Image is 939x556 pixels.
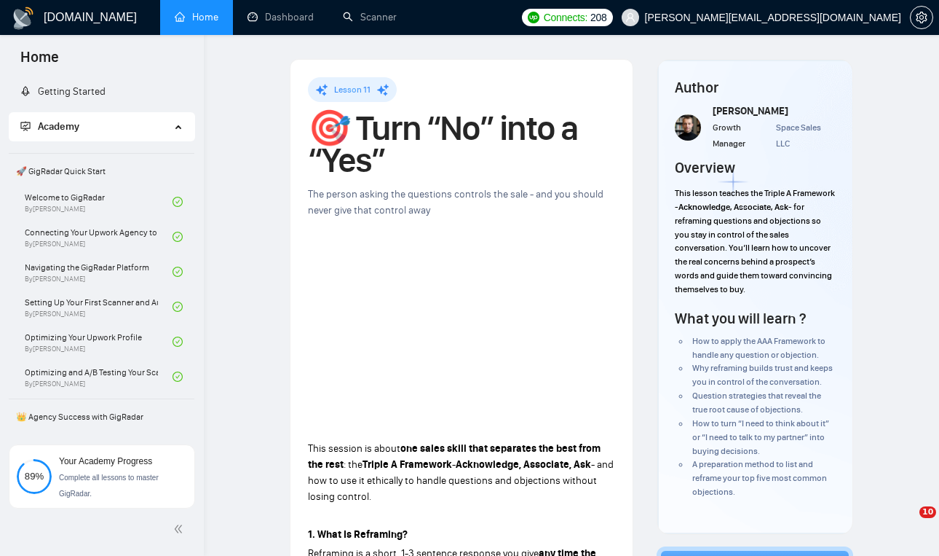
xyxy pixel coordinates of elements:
[456,458,591,471] strong: Acknowledge, Associate, Ask
[675,202,832,294] span: - for reframing questions and objections so you stay in control of the sales conversation. You’ll...
[12,7,35,30] img: logo
[25,221,173,253] a: Connecting Your Upwork Agency to GigRadarBy[PERSON_NAME]
[173,232,183,242] span: check-circle
[308,458,614,503] span: - and how to use it ethically to handle questions and objections without losing control.
[10,157,193,186] span: 🚀 GigRadar Quick Start
[173,267,183,277] span: check-circle
[25,256,173,288] a: Navigating the GigRadar PlatformBy[PERSON_NAME]
[675,188,835,212] span: This lesson teaches the Triple A Framework -
[590,9,606,26] span: 208
[20,121,31,131] span: fund-projection-screen
[910,12,933,23] a: setting
[692,418,829,456] span: How to turn “I need to think about it” or “I need to talk to my partner” into buying decisions.
[344,458,362,471] span: : the
[59,474,159,498] span: Complete all lessons to master GigRadar.
[675,157,735,178] h4: Overview
[713,122,745,149] span: Growth Manager
[675,77,835,98] h4: Author
[308,442,601,471] strong: one sales skill that separates the best from the rest
[308,188,603,216] span: The person asking the questions controls the sale - and you should never give that control away
[919,506,936,518] span: 10
[625,12,635,23] span: user
[247,11,314,23] a: dashboardDashboard
[25,291,173,323] a: Setting Up Your First Scanner and Auto-BidderBy[PERSON_NAME]
[675,114,701,141] img: vlad-t.jpg
[173,197,183,207] span: check-circle
[675,308,806,329] h4: What you will learn ?
[713,105,788,117] span: [PERSON_NAME]
[692,459,827,497] span: A preparation method to list and reframe your top five most common objections.
[890,506,924,541] iframe: Intercom live chat
[308,112,615,176] h1: 🎯 Turn “No” into a “Yes”
[25,186,173,218] a: Welcome to GigRadarBy[PERSON_NAME]
[528,12,539,23] img: upwork-logo.png
[911,12,932,23] span: setting
[334,85,371,95] span: Lesson 11
[20,120,79,133] span: Academy
[10,402,193,431] span: 👑 Agency Success with GigRadar
[173,372,183,382] span: check-circle
[692,363,833,387] span: Why reframing builds trust and keeps you in control of the conversation.
[362,458,452,471] strong: Triple A Framework
[692,336,825,360] span: How to apply the AAA Framework to handle any question or objection.
[9,77,194,106] li: Getting Started
[544,9,587,26] span: Connects:
[175,11,218,23] a: homeHome
[38,120,79,133] span: Academy
[308,442,400,455] span: This session is about
[20,85,106,98] a: rocketGetting Started
[173,337,183,347] span: check-circle
[776,122,821,149] span: Space Sales LLC
[308,528,408,541] strong: 1. What Is Reframing?
[173,522,188,536] span: double-left
[692,391,821,415] span: Question strategies that reveal the true root cause of objections.
[17,471,52,481] span: 89%
[173,302,183,312] span: check-circle
[452,458,456,471] span: -
[25,361,173,393] a: Optimizing and A/B Testing Your Scanner for Better ResultsBy[PERSON_NAME]
[59,456,152,466] span: Your Academy Progress
[25,326,173,358] a: Optimizing Your Upwork ProfileBy[PERSON_NAME]
[343,11,397,23] a: searchScanner
[9,47,71,77] span: Home
[678,202,788,212] strong: Acknowledge, Associate, Ask
[910,6,933,29] button: setting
